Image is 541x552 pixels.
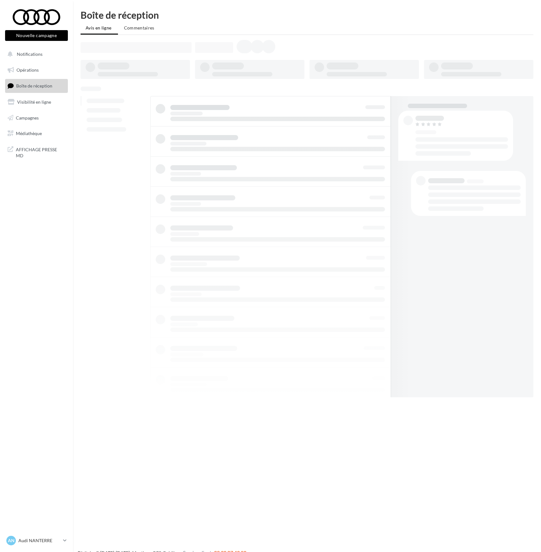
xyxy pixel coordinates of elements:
a: AFFICHAGE PRESSE MD [4,143,69,161]
span: Commentaires [124,25,154,30]
span: Notifications [17,51,42,57]
p: Audi NANTERRE [18,537,61,544]
span: Campagnes [16,115,39,120]
a: Médiathèque [4,127,69,140]
span: AFFICHAGE PRESSE MD [16,145,65,159]
span: Visibilité en ligne [17,99,51,105]
span: Opérations [16,67,39,73]
a: Opérations [4,63,69,77]
a: Boîte de réception [4,79,69,93]
a: AN Audi NANTERRE [5,535,68,547]
span: Boîte de réception [16,83,52,88]
span: AN [8,537,15,544]
div: Boîte de réception [81,10,533,20]
a: Visibilité en ligne [4,95,69,109]
span: Médiathèque [16,131,42,136]
button: Nouvelle campagne [5,30,68,41]
button: Notifications [4,48,67,61]
a: Campagnes [4,111,69,125]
